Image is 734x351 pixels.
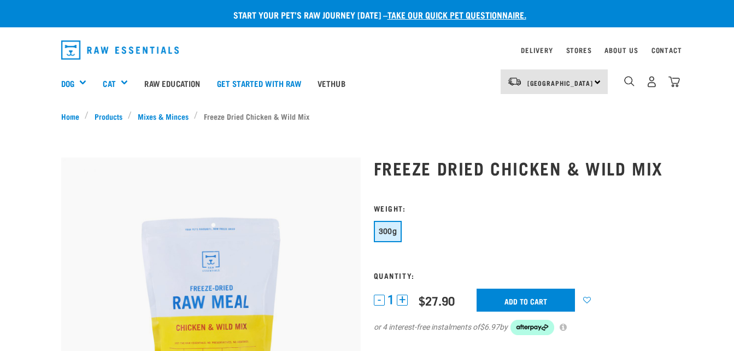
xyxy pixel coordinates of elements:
[507,77,522,86] img: van-moving.png
[374,158,673,178] h1: Freeze Dried Chicken & Wild Mix
[651,48,682,52] a: Contact
[419,294,455,307] div: $27.90
[61,110,85,122] a: Home
[103,77,115,90] a: Cat
[510,320,554,335] img: Afterpay
[646,76,657,87] img: user.png
[374,204,673,212] h3: Weight:
[374,271,673,279] h3: Quantity:
[61,110,673,122] nav: breadcrumbs
[136,61,208,105] a: Raw Education
[477,289,575,312] input: Add to cart
[374,221,402,242] button: 300g
[89,110,128,122] a: Products
[387,12,526,17] a: take our quick pet questionnaire.
[374,320,673,335] div: or 4 interest-free instalments of by
[209,61,309,105] a: Get started with Raw
[480,321,500,333] span: $6.97
[61,40,179,60] img: Raw Essentials Logo
[61,77,74,90] a: Dog
[374,295,385,306] button: -
[132,110,194,122] a: Mixes & Minces
[309,61,354,105] a: Vethub
[624,76,635,86] img: home-icon-1@2x.png
[387,294,394,306] span: 1
[52,36,682,64] nav: dropdown navigation
[604,48,638,52] a: About Us
[379,227,397,236] span: 300g
[668,76,680,87] img: home-icon@2x.png
[566,48,592,52] a: Stores
[397,295,408,306] button: +
[521,48,553,52] a: Delivery
[527,81,594,85] span: [GEOGRAPHIC_DATA]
